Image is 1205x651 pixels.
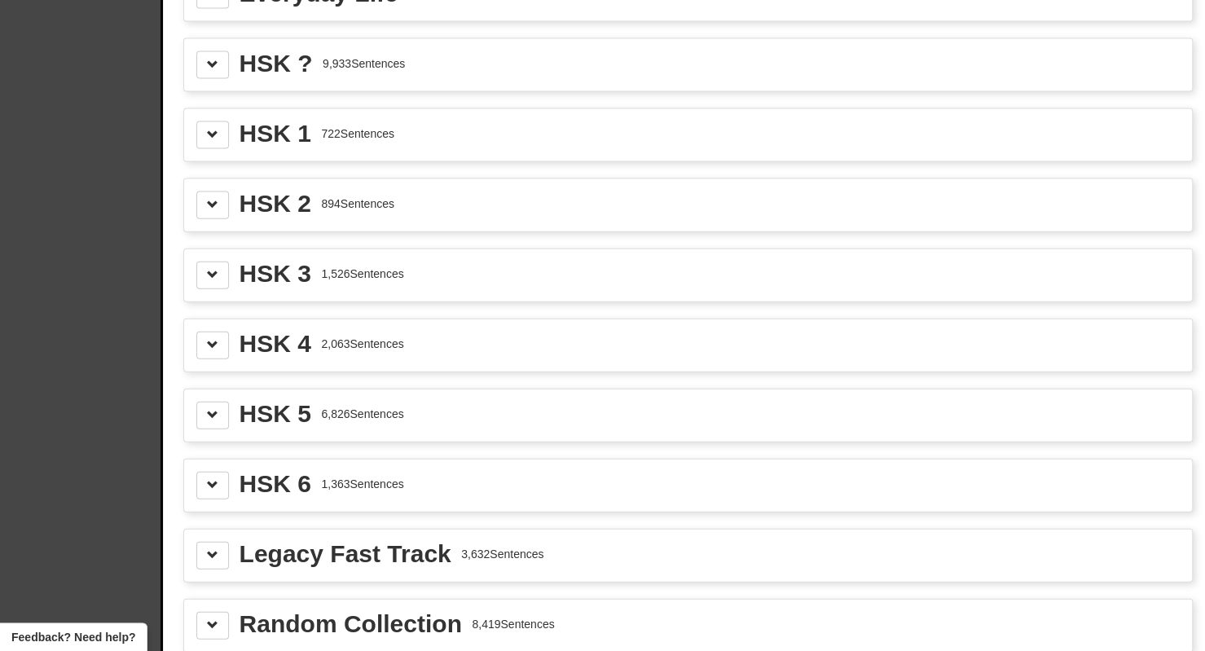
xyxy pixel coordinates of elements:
div: 9,933 Sentences [323,55,405,72]
div: 1,363 Sentences [321,476,403,492]
div: 8,419 Sentences [472,616,554,632]
div: HSK 4 [240,332,311,356]
div: HSK 5 [240,402,311,426]
div: 6,826 Sentences [321,406,403,422]
div: Random Collection [240,612,462,636]
div: HSK 3 [240,262,311,286]
div: 2,063 Sentences [321,336,403,352]
span: Open feedback widget [11,629,135,645]
div: 894 Sentences [321,196,394,212]
div: HSK 1 [240,121,311,146]
div: HSK ? [240,51,313,76]
div: 1,526 Sentences [321,266,403,282]
div: HSK 2 [240,191,311,216]
div: HSK 6 [240,472,311,496]
div: 3,632 Sentences [461,546,543,562]
div: 722 Sentences [321,125,394,142]
div: Legacy Fast Track [240,542,451,566]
